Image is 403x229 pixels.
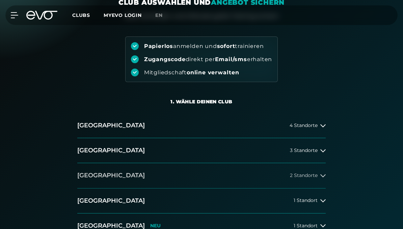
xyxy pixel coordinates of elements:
[77,113,326,138] button: [GEOGRAPHIC_DATA]4 Standorte
[144,56,272,63] div: direkt per erhalten
[72,12,90,18] span: Clubs
[77,146,145,155] h2: [GEOGRAPHIC_DATA]
[77,138,326,163] button: [GEOGRAPHIC_DATA]3 Standorte
[294,198,318,203] span: 1 Standort
[294,223,318,228] span: 1 Standort
[144,69,239,76] div: Mitgliedschaft
[77,121,145,130] h2: [GEOGRAPHIC_DATA]
[144,43,264,50] div: anmelden und trainieren
[155,11,171,19] a: en
[155,12,163,18] span: en
[144,43,173,49] strong: Papierlos
[187,69,239,76] strong: online verwalten
[150,223,161,229] p: NEU
[77,163,326,188] button: [GEOGRAPHIC_DATA]2 Standorte
[77,171,145,180] h2: [GEOGRAPHIC_DATA]
[77,197,145,205] h2: [GEOGRAPHIC_DATA]
[217,43,235,49] strong: sofort
[170,98,232,105] div: 1. Wähle deinen Club
[290,123,318,128] span: 4 Standorte
[290,148,318,153] span: 3 Standorte
[77,188,326,213] button: [GEOGRAPHIC_DATA]1 Standort
[215,56,247,62] strong: Email/sms
[144,56,186,62] strong: Zugangscode
[290,173,318,178] span: 2 Standorte
[104,12,142,18] a: MYEVO LOGIN
[72,12,104,18] a: Clubs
